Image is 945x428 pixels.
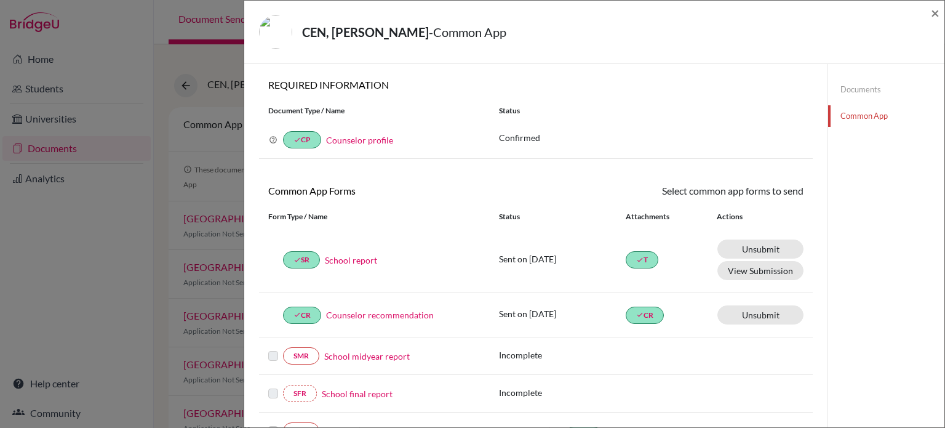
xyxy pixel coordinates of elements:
div: Actions [702,211,778,222]
a: Documents [828,79,944,100]
h6: Common App Forms [259,185,536,196]
strong: CEN, [PERSON_NAME] [302,25,429,39]
div: Document Type / Name [259,105,490,116]
i: done [636,311,644,318]
a: Counselor profile [326,135,393,145]
a: SFR [283,385,317,402]
a: doneCP [283,131,321,148]
h6: REQUIRED INFORMATION [259,79,813,91]
button: Close [931,6,939,20]
a: doneSR [283,251,320,269]
p: Incomplete [499,386,626,399]
div: Select common app forms to send [536,184,813,198]
a: doneT [626,251,658,269]
div: Form Type / Name [259,211,490,222]
span: - Common App [429,25,506,39]
p: Incomplete [499,349,626,361]
a: SMR [283,347,319,365]
div: Attachments [626,211,702,222]
i: done [293,136,301,143]
a: School final report [322,387,393,400]
div: Status [490,105,813,116]
span: × [931,4,939,22]
p: Sent on [DATE] [499,307,626,320]
i: done [293,256,301,264]
a: Common App [828,105,944,127]
div: Status [499,211,626,222]
a: Unsubmit [717,305,803,325]
p: Confirmed [499,131,803,144]
a: School midyear report [324,350,410,363]
a: Counselor recommendation [326,309,434,321]
i: done [293,311,301,318]
a: doneCR [283,307,321,324]
p: Sent on [DATE] [499,252,626,265]
i: done [636,256,644,264]
a: Unsubmit [717,240,803,259]
a: School report [325,254,377,267]
button: View Submission [717,261,803,280]
a: doneCR [626,307,664,324]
